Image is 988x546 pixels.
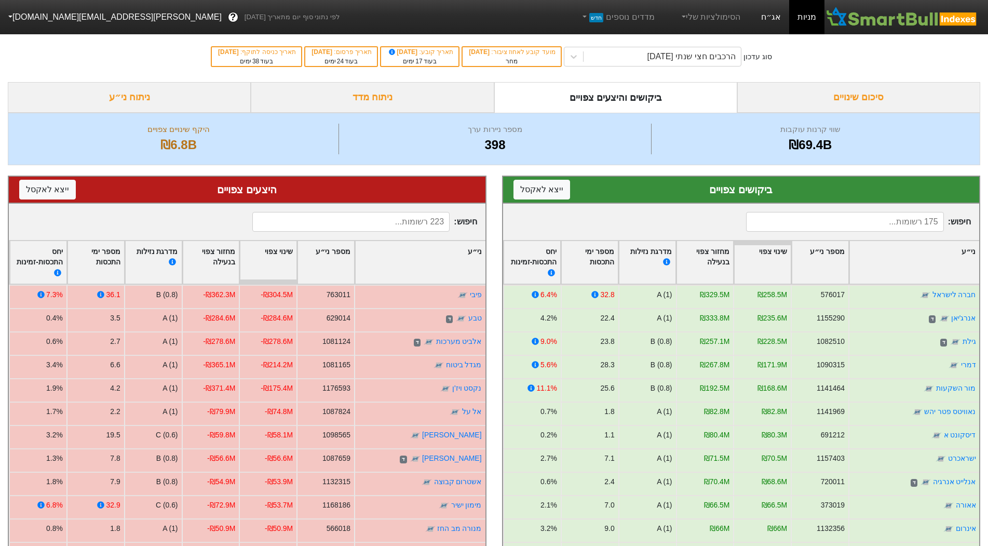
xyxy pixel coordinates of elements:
div: 3.2% [540,523,557,534]
div: 36.1 [106,289,120,300]
img: tase link [439,501,449,511]
div: 1098565 [322,430,350,441]
div: ₪80.4M [703,430,729,441]
div: סוג עדכון [743,51,772,62]
img: tase link [939,314,949,324]
div: -₪74.8M [265,406,293,417]
img: tase link [410,454,421,464]
img: tase link [450,407,460,418]
div: A (1) [657,476,672,487]
div: B (0.8) [650,336,672,347]
div: A (1) [163,313,178,324]
div: Toggle SortBy [183,241,239,284]
div: 7.9 [110,476,120,487]
div: 9.0 [604,523,614,534]
div: ₪69.4B [654,136,967,154]
img: tase link [950,337,960,348]
div: 9.0% [540,336,557,347]
div: ₪70.5M [761,453,787,464]
div: 1.9% [46,383,63,394]
a: ישראכרט [948,454,976,462]
div: B (0.8) [156,476,178,487]
img: tase link [920,290,930,301]
div: 1176593 [322,383,350,394]
a: חברה לישראל [932,290,976,299]
div: -₪175.4M [261,383,293,394]
div: 22.4 [600,313,614,324]
div: -₪278.6M [203,336,235,347]
div: 1081165 [322,359,350,370]
span: ד [414,339,421,347]
div: 1155290 [816,313,844,324]
div: -₪56.6M [207,453,235,464]
a: מור השקעות [936,384,976,392]
div: 2.2 [110,406,120,417]
div: 398 [342,136,648,154]
div: -₪59.8M [207,430,235,441]
div: Toggle SortBy [125,241,182,284]
div: A (1) [657,289,672,300]
a: דמרי [960,361,976,369]
img: tase link [456,314,466,324]
a: אינרום [955,524,976,532]
div: 6.4% [540,289,557,300]
div: 5.6% [540,359,557,370]
div: Toggle SortBy [849,241,979,284]
div: ניתוח ני״ע [8,82,251,113]
div: ₪68.6M [761,476,787,487]
div: -₪50.9M [265,523,293,534]
input: 175 רשומות... [746,212,944,232]
div: -₪284.6M [203,313,235,324]
div: מדרגת נזילות [622,246,672,279]
span: 24 [337,58,344,65]
span: לפי נתוני סוף יום מתאריך [DATE] [245,12,340,22]
a: טבע [468,314,482,322]
img: tase link [425,524,436,535]
div: 1132315 [322,476,350,487]
div: A (1) [163,359,178,370]
div: ניתוח מדד [251,82,494,113]
div: A (1) [657,313,672,324]
div: 629014 [327,313,350,324]
div: A (1) [657,406,672,417]
div: Toggle SortBy [355,241,485,284]
button: ייצא לאקסל [513,180,570,199]
div: תאריך פרסום : [310,47,372,57]
div: היקף שינויים צפויים [21,124,336,136]
a: מנורה מב החז [437,524,482,532]
div: ₪80.3M [761,430,787,441]
div: 1082510 [816,336,844,347]
div: בעוד ימים [386,57,453,66]
a: גילת [962,337,976,345]
div: A (1) [163,406,178,417]
a: [PERSON_NAME] [422,431,481,439]
div: 6.6 [110,359,120,370]
div: 373019 [820,500,844,511]
div: Toggle SortBy [67,241,124,284]
div: -₪53.7M [265,500,293,511]
div: ₪267.8M [699,359,729,370]
div: 7.3% [46,289,63,300]
div: 19.5 [106,430,120,441]
div: 1.8% [46,476,63,487]
div: 28.3 [600,359,614,370]
div: ₪82.8M [703,406,729,417]
div: Toggle SortBy [504,241,560,284]
span: 17 [415,58,422,65]
div: 576017 [820,289,844,300]
div: ₪329.5M [699,289,729,300]
div: Toggle SortBy [792,241,848,284]
div: ₪258.5M [757,289,787,300]
a: אנלייט אנרגיה [932,477,976,486]
div: A (1) [657,453,672,464]
div: 4.2 [110,383,120,394]
div: 0.4% [46,313,63,324]
div: ביקושים והיצעים צפויים [494,82,737,113]
div: ₪171.9M [757,359,787,370]
span: ד [446,315,453,324]
div: מספר ניירות ערך [342,124,648,136]
div: ₪71.5M [703,453,729,464]
div: B (0.8) [650,383,672,394]
a: [PERSON_NAME] [422,454,481,462]
img: tase link [943,501,954,511]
